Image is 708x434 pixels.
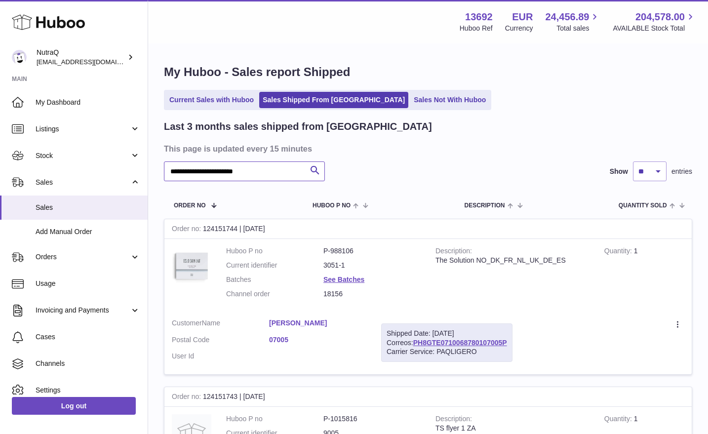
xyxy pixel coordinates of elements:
[465,10,493,24] strong: 13692
[226,289,323,299] dt: Channel order
[269,335,366,345] a: 07005
[36,203,140,212] span: Sales
[172,318,269,330] dt: Name
[164,64,692,80] h1: My Huboo - Sales report Shipped
[323,276,364,283] a: See Batches
[259,92,408,108] a: Sales Shipped From [GEOGRAPHIC_DATA]
[12,50,27,65] img: log@nutraq.com
[460,24,493,33] div: Huboo Ref
[505,24,533,33] div: Currency
[613,24,696,33] span: AVAILABLE Stock Total
[164,219,692,239] div: 124151744 | [DATE]
[604,247,634,257] strong: Quantity
[313,202,351,209] span: Huboo P no
[36,386,140,395] span: Settings
[172,246,211,286] img: 136921728478892.jpg
[36,124,130,134] span: Listings
[12,397,136,415] a: Log out
[413,339,507,347] a: PH8GTE0710068780107005P
[226,261,323,270] dt: Current identifier
[37,48,125,67] div: NutraQ
[226,414,323,424] dt: Huboo P no
[635,10,685,24] span: 204,578.00
[613,10,696,33] a: 204,578.00 AVAILABLE Stock Total
[36,279,140,288] span: Usage
[36,359,140,368] span: Channels
[387,347,507,356] div: Carrier Service: PAQLIGERO
[619,202,667,209] span: Quantity Sold
[36,151,130,160] span: Stock
[435,415,472,425] strong: Description
[410,92,489,108] a: Sales Not With Huboo
[226,275,323,284] dt: Batches
[36,178,130,187] span: Sales
[164,387,692,407] div: 124151743 | [DATE]
[435,256,590,265] div: The Solution NO_DK_FR_NL_UK_DE_ES
[164,120,432,133] h2: Last 3 months sales shipped from [GEOGRAPHIC_DATA]
[36,98,140,107] span: My Dashboard
[597,239,692,311] td: 1
[164,143,690,154] h3: This page is updated every 15 minutes
[387,329,507,338] div: Shipped Date: [DATE]
[172,393,203,403] strong: Order no
[435,247,472,257] strong: Description
[464,202,505,209] span: Description
[172,319,202,327] span: Customer
[671,167,692,176] span: entries
[545,10,600,33] a: 24,456.89 Total sales
[604,415,634,425] strong: Quantity
[172,225,203,235] strong: Order no
[610,167,628,176] label: Show
[323,289,421,299] dd: 18156
[174,202,206,209] span: Order No
[172,335,269,347] dt: Postal Code
[323,414,421,424] dd: P-1015816
[381,323,512,362] div: Correos:
[323,261,421,270] dd: 3051-1
[545,10,589,24] span: 24,456.89
[512,10,533,24] strong: EUR
[36,332,140,342] span: Cases
[36,252,130,262] span: Orders
[269,318,366,328] a: [PERSON_NAME]
[323,246,421,256] dd: P-988106
[166,92,257,108] a: Current Sales with Huboo
[36,227,140,237] span: Add Manual Order
[172,352,269,361] dt: User Id
[556,24,600,33] span: Total sales
[435,424,590,433] div: TS flyer 1 ZA
[37,58,145,66] span: [EMAIL_ADDRESS][DOMAIN_NAME]
[36,306,130,315] span: Invoicing and Payments
[226,246,323,256] dt: Huboo P no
